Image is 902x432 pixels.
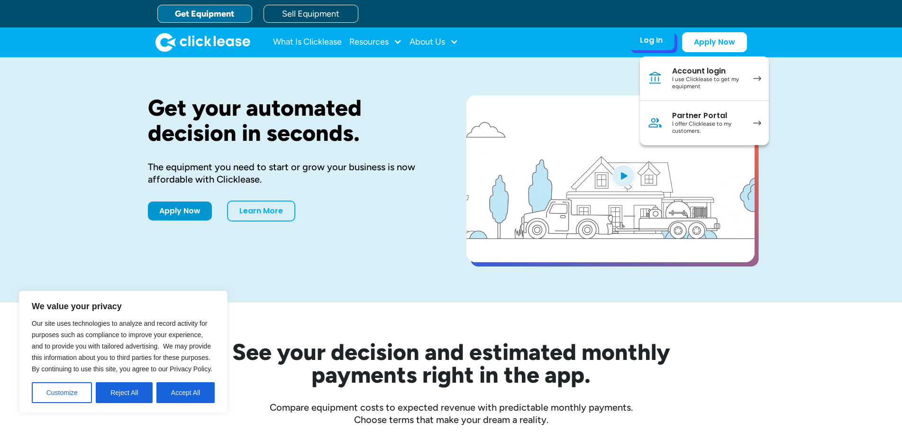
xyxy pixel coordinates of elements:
[156,382,215,403] button: Accept All
[349,33,402,52] div: Resources
[647,71,663,86] img: Bank icon
[148,95,436,146] h1: Get your automated decision in seconds.
[672,111,744,120] div: Partner Portal
[640,56,769,101] a: Account loginI use Clicklease to get my equipment
[410,33,458,52] div: About Us
[32,382,92,403] button: Customize
[227,201,295,221] a: Learn More
[672,120,744,135] div: I offer Clicklease to my customers.
[32,301,215,312] p: We value your privacy
[155,33,250,52] img: Clicklease logo
[647,115,663,130] img: Person icon
[640,36,663,45] div: Log In
[155,33,250,52] a: home
[32,320,212,373] span: Our site uses technologies to analyze and record activity for purposes such as compliance to impr...
[753,120,761,126] img: arrow
[640,56,769,145] nav: Log In
[148,161,436,185] div: The equipment you need to start or grow your business is now affordable with Clicklease.
[610,162,636,189] img: Blue play button logo on a light blue circular background
[640,101,769,145] a: Partner PortalI offer Clicklease to my customers.
[466,95,755,262] a: open lightbox
[682,32,747,52] a: Apply Now
[19,291,228,413] div: We value your privacy
[273,33,342,52] a: What Is Clicklease
[96,382,153,403] button: Reject All
[148,202,212,221] a: Apply Now
[753,76,761,81] img: arrow
[672,66,744,76] div: Account login
[148,401,755,426] div: Compare equipment costs to expected revenue with predictable monthly payments. Choose terms that ...
[264,5,358,23] a: Sell Equipment
[157,5,252,23] a: Get Equipment
[186,340,717,386] h2: See your decision and estimated monthly payments right in the app.
[672,76,744,91] div: I use Clicklease to get my equipment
